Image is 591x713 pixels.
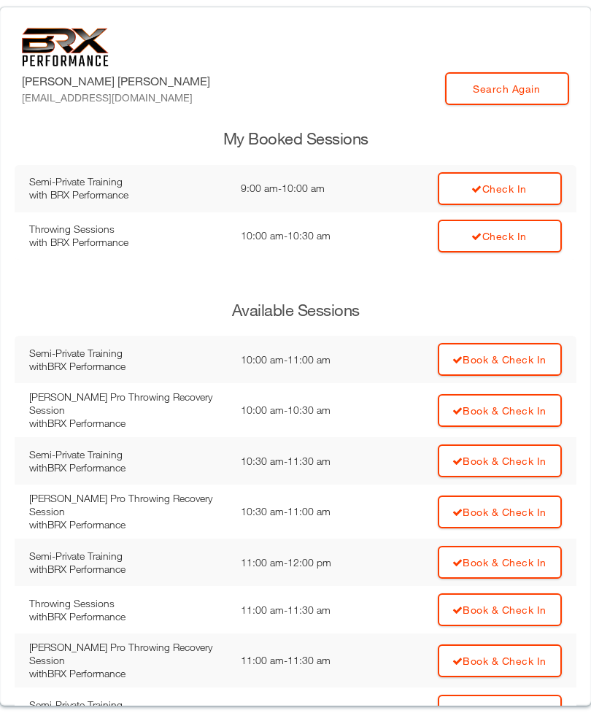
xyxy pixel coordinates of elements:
[29,448,226,461] div: Semi-Private Training
[29,610,226,623] div: with BRX Performance
[29,698,226,712] div: Semi-Private Training
[29,550,226,563] div: Semi-Private Training
[29,417,226,430] div: with BRX Performance
[233,633,378,687] td: 11:00 am - 11:30 am
[29,175,226,188] div: Semi-Private Training
[29,347,226,360] div: Semi-Private Training
[15,128,576,150] h3: My Booked Sessions
[29,492,226,518] div: [PERSON_NAME] Pro Throwing Recovery Session
[29,597,226,610] div: Throwing Sessions
[438,172,562,205] a: Check In
[15,299,576,322] h3: Available Sessions
[438,496,562,528] a: Book & Check In
[29,518,226,531] div: with BRX Performance
[438,546,562,579] a: Book & Check In
[438,394,562,427] a: Book & Check In
[29,641,226,667] div: [PERSON_NAME] Pro Throwing Recovery Session
[233,437,378,485] td: 10:30 am - 11:30 am
[445,72,569,105] a: Search Again
[22,28,109,66] img: 6f7da32581c89ca25d665dc3aae533e4f14fe3ef_original.svg
[22,90,210,105] div: [EMAIL_ADDRESS][DOMAIN_NAME]
[233,586,378,633] td: 11:00 am - 11:30 am
[29,236,226,249] div: with BRX Performance
[29,667,226,680] div: with BRX Performance
[29,360,226,373] div: with BRX Performance
[233,539,378,586] td: 11:00 am - 12:00 pm
[233,485,378,539] td: 10:30 am - 11:00 am
[438,220,562,253] a: Check In
[438,343,562,376] a: Book & Check In
[233,165,376,212] td: 9:00 am - 10:00 am
[438,444,562,477] a: Book & Check In
[22,72,210,105] label: [PERSON_NAME] [PERSON_NAME]
[438,644,562,677] a: Book & Check In
[233,383,378,437] td: 10:00 am - 10:30 am
[29,390,226,417] div: [PERSON_NAME] Pro Throwing Recovery Session
[233,336,378,383] td: 10:00 am - 11:00 am
[438,593,562,626] a: Book & Check In
[29,461,226,474] div: with BRX Performance
[29,563,226,576] div: with BRX Performance
[233,212,376,260] td: 10:00 am - 10:30 am
[29,188,226,201] div: with BRX Performance
[29,223,226,236] div: Throwing Sessions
